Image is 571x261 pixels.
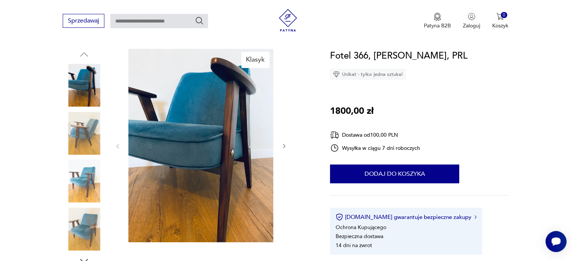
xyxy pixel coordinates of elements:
img: Ikona strzałki w prawo [475,215,477,219]
div: 0 [501,12,507,18]
img: Ikona medalu [434,13,441,21]
img: Zdjęcie produktu Fotel 366, Chierowski, PRL [128,49,273,242]
iframe: Smartsupp widget button [545,231,566,252]
button: Dodaj do koszyka [330,164,459,183]
button: Szukaj [195,16,204,25]
img: Zdjęcie produktu Fotel 366, Chierowski, PRL [63,64,105,107]
button: [DOMAIN_NAME] gwarantuje bezpieczne zakupy [336,213,476,221]
img: Zdjęcie produktu Fotel 366, Chierowski, PRL [63,160,105,202]
button: Zaloguj [463,13,480,29]
img: Ikona certyfikatu [336,213,343,221]
li: Bezpieczna dostawa [336,233,383,240]
p: Patyna B2B [424,22,451,29]
p: Zaloguj [463,22,480,29]
a: Sprzedawaj [63,19,104,24]
p: 1800,00 zł [330,104,374,118]
img: Ikona dostawy [330,130,339,140]
button: 0Koszyk [492,13,508,29]
div: Unikat - tylko jedna sztuka! [330,69,406,80]
img: Zdjęcie produktu Fotel 366, Chierowski, PRL [63,112,105,155]
img: Patyna - sklep z meblami i dekoracjami vintage [277,9,299,32]
h1: Fotel 366, [PERSON_NAME], PRL [330,49,467,63]
button: Sprzedawaj [63,14,104,28]
div: Dostawa od 100,00 PLN [330,130,420,140]
a: Ikona medaluPatyna B2B [424,13,451,29]
li: 14 dni na zwrot [336,242,372,249]
p: Koszyk [492,22,508,29]
button: Patyna B2B [424,13,451,29]
img: Ikonka użytkownika [468,13,475,20]
div: Wysyłka w ciągu 7 dni roboczych [330,143,420,152]
img: Ikona diamentu [333,71,340,78]
li: Ochrona Kupującego [336,224,386,231]
img: Zdjęcie produktu Fotel 366, Chierowski, PRL [63,208,105,250]
div: Klasyk [241,52,269,68]
img: Ikona koszyka [496,13,504,20]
